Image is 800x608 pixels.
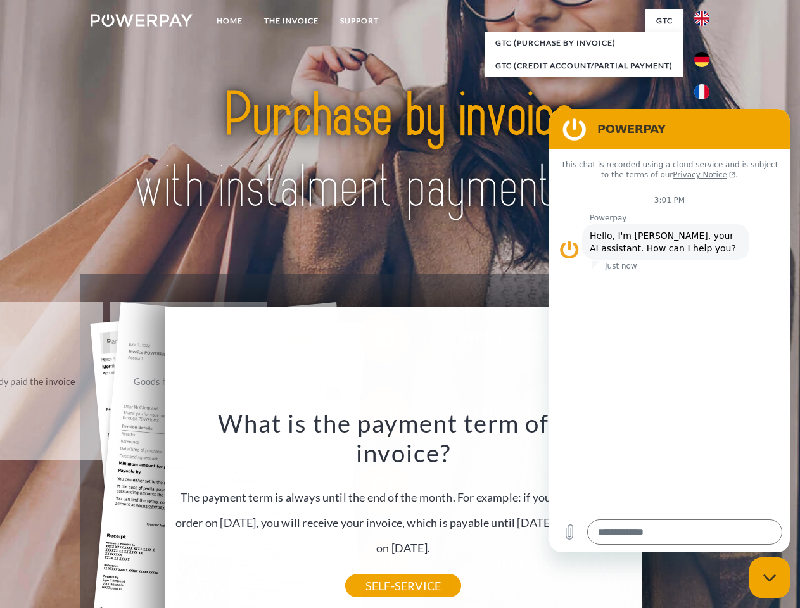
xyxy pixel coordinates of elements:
[485,32,683,54] a: GTC (Purchase by invoice)
[694,84,709,99] img: fr
[485,54,683,77] a: GTC (Credit account/partial payment)
[117,372,260,389] div: Goods have been returned
[694,52,709,67] img: de
[91,14,193,27] img: logo-powerpay-white.svg
[645,9,683,32] a: GTC
[206,9,253,32] a: Home
[172,408,635,586] div: The payment term is always until the end of the month. For example: if you complete your order on...
[329,9,390,32] a: Support
[172,408,635,469] h3: What is the payment term of my invoice?
[549,109,790,552] iframe: Messaging window
[749,557,790,598] iframe: Button to launch messaging window, conversation in progress
[694,11,709,26] img: en
[121,61,679,243] img: title-powerpay_en.svg
[253,9,329,32] a: THE INVOICE
[345,574,461,597] a: SELF-SERVICE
